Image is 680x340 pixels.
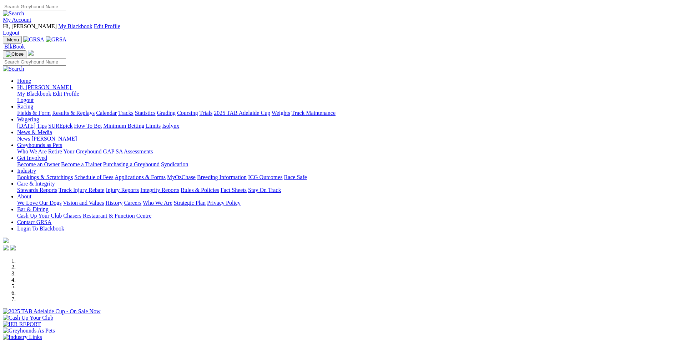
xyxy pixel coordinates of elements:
a: Home [17,78,31,84]
a: [DATE] Tips [17,123,47,129]
a: Injury Reports [106,187,139,193]
button: Toggle navigation [3,50,26,58]
a: Stay On Track [248,187,281,193]
a: BlkBook [3,44,25,50]
a: Login To Blackbook [17,225,64,232]
a: Industry [17,168,36,174]
img: logo-grsa-white.png [28,50,34,56]
a: Strategic Plan [174,200,206,206]
a: Logout [3,30,19,36]
a: Retire Your Greyhound [48,148,102,154]
a: Breeding Information [197,174,247,180]
div: News & Media [17,136,677,142]
a: Vision and Values [63,200,104,206]
a: Syndication [161,161,188,167]
img: Cash Up Your Club [3,315,53,321]
a: Isolynx [162,123,179,129]
a: Become a Trainer [61,161,102,167]
a: Become an Owner [17,161,60,167]
a: ICG Outcomes [248,174,282,180]
a: Edit Profile [53,91,79,97]
a: Cash Up Your Club [17,213,62,219]
a: Grading [157,110,176,116]
img: Search [3,66,24,72]
a: News & Media [17,129,52,135]
span: Hi, [PERSON_NAME] [3,23,57,29]
input: Search [3,3,66,10]
a: Rules & Policies [181,187,219,193]
img: 2025 TAB Adelaide Cup - On Sale Now [3,308,101,315]
a: Bookings & Scratchings [17,174,73,180]
a: Results & Replays [52,110,95,116]
a: How To Bet [74,123,102,129]
div: Get Involved [17,161,677,168]
a: Applications & Forms [115,174,166,180]
img: Greyhounds As Pets [3,328,55,334]
img: IER REPORT [3,321,41,328]
a: Greyhounds as Pets [17,142,62,148]
img: facebook.svg [3,245,9,250]
a: Stewards Reports [17,187,57,193]
a: Hi, [PERSON_NAME] [17,84,72,90]
a: Who We Are [17,148,47,154]
a: Weights [272,110,290,116]
a: About [17,193,31,199]
img: logo-grsa-white.png [3,238,9,243]
div: Racing [17,110,677,116]
a: My Blackbook [58,23,92,29]
a: GAP SA Assessments [103,148,153,154]
a: Wagering [17,116,39,122]
a: Care & Integrity [17,181,55,187]
a: MyOzChase [167,174,196,180]
a: Bar & Dining [17,206,49,212]
a: News [17,136,30,142]
a: Privacy Policy [207,200,241,206]
a: Trials [199,110,212,116]
div: About [17,200,677,206]
a: Statistics [135,110,156,116]
a: Schedule of Fees [74,174,113,180]
div: Hi, [PERSON_NAME] [17,91,677,103]
a: Tracks [118,110,134,116]
div: Industry [17,174,677,181]
div: Care & Integrity [17,187,677,193]
a: [PERSON_NAME] [31,136,77,142]
a: Fact Sheets [221,187,247,193]
a: Racing [17,103,33,110]
div: Bar & Dining [17,213,677,219]
a: Track Maintenance [292,110,336,116]
span: Hi, [PERSON_NAME] [17,84,71,90]
a: Coursing [177,110,198,116]
div: Greyhounds as Pets [17,148,677,155]
img: GRSA [23,36,44,43]
a: Race Safe [284,174,307,180]
a: We Love Our Dogs [17,200,61,206]
a: Logout [17,97,34,103]
a: Chasers Restaurant & Function Centre [63,213,151,219]
div: My Account [3,23,677,36]
a: Contact GRSA [17,219,51,225]
a: Minimum Betting Limits [103,123,161,129]
div: Wagering [17,123,677,129]
a: Calendar [96,110,117,116]
a: History [105,200,122,206]
span: Menu [7,37,19,42]
a: My Account [3,17,31,23]
span: BlkBook [4,44,25,50]
a: Get Involved [17,155,47,161]
input: Search [3,58,66,66]
a: Who We Are [143,200,172,206]
a: Fields & Form [17,110,51,116]
img: Search [3,10,24,17]
a: Track Injury Rebate [59,187,104,193]
a: 2025 TAB Adelaide Cup [214,110,270,116]
a: Careers [124,200,141,206]
img: Close [6,51,24,57]
img: GRSA [46,36,67,43]
a: Edit Profile [94,23,120,29]
button: Toggle navigation [3,36,22,44]
a: Purchasing a Greyhound [103,161,160,167]
a: Integrity Reports [140,187,179,193]
a: SUREpick [48,123,72,129]
img: twitter.svg [10,245,16,250]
